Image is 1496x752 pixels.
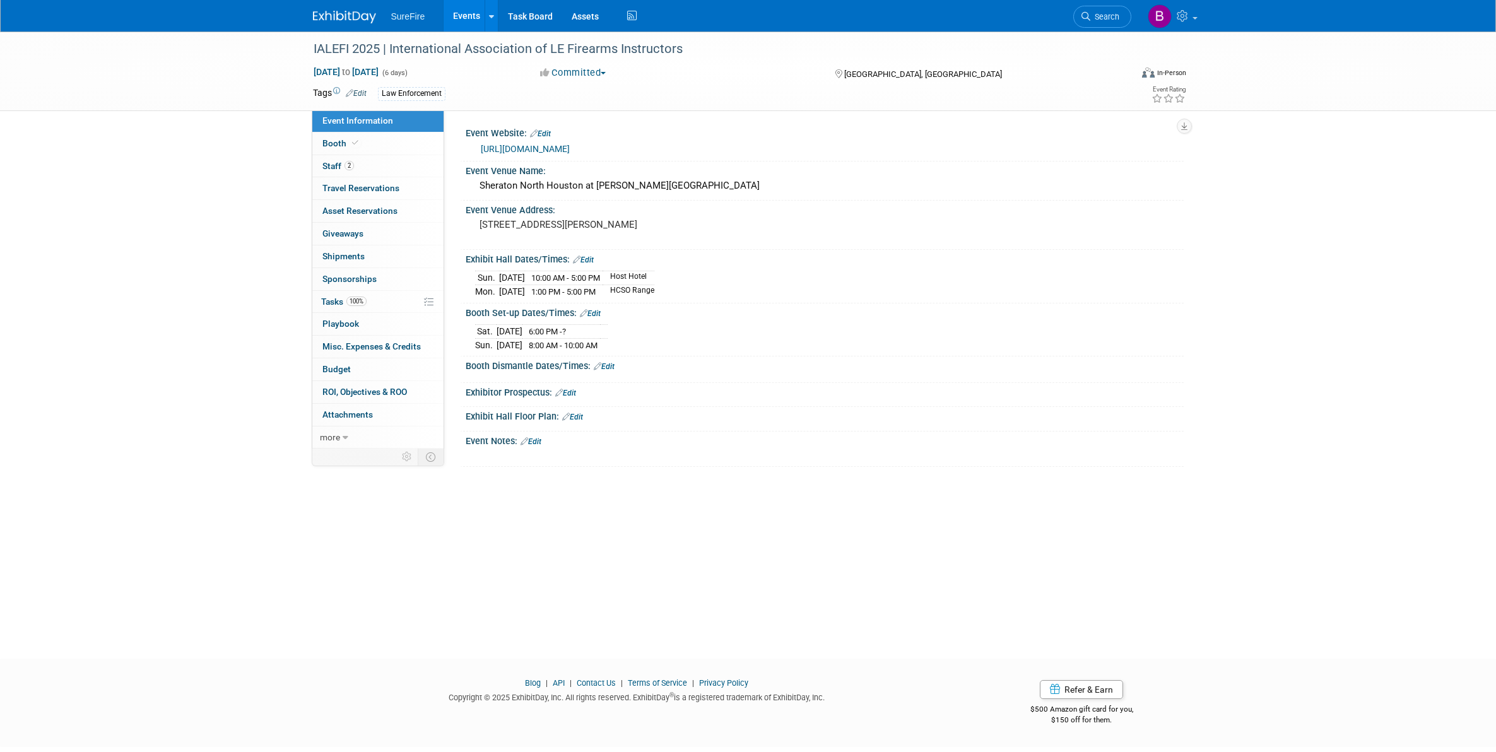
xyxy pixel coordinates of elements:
img: ExhibitDay [313,11,376,23]
td: Sat. [475,325,497,339]
div: Booth Set-up Dates/Times: [466,303,1184,320]
div: IALEFI 2025 | International Association of LE Firearms Instructors [309,38,1112,61]
span: Event Information [322,115,393,126]
a: Contact Us [577,678,616,688]
a: Edit [573,256,594,264]
a: Terms of Service [628,678,687,688]
div: In-Person [1157,68,1186,78]
td: Sun. [475,338,497,351]
a: Refer & Earn [1040,680,1123,699]
td: [DATE] [497,325,522,339]
div: Exhibit Hall Dates/Times: [466,250,1184,266]
span: SureFire [391,11,425,21]
span: | [567,678,575,688]
i: Booth reservation complete [352,139,358,146]
a: Budget [312,358,444,380]
a: Booth [312,132,444,155]
div: Copyright © 2025 ExhibitDay, Inc. All rights reserved. ExhibitDay is a registered trademark of Ex... [313,689,962,703]
a: Tasks100% [312,291,444,313]
a: ROI, Objectives & ROO [312,381,444,403]
div: Law Enforcement [378,87,445,100]
td: Sun. [475,271,499,285]
pre: [STREET_ADDRESS][PERSON_NAME] [480,219,751,230]
a: Shipments [312,245,444,267]
span: 6:00 PM - [529,327,566,336]
td: Toggle Event Tabs [418,449,444,465]
div: Event Notes: [466,432,1184,448]
a: Playbook [312,313,444,335]
a: Event Information [312,110,444,132]
a: Travel Reservations [312,177,444,199]
span: more [320,432,340,442]
span: 1:00 PM - 5:00 PM [531,287,596,297]
span: | [543,678,551,688]
div: $500 Amazon gift card for you, [980,696,1184,725]
div: Event Venue Address: [466,201,1184,216]
span: to [340,67,352,77]
span: | [689,678,697,688]
span: Search [1090,12,1119,21]
div: Exhibit Hall Floor Plan: [466,407,1184,423]
span: Travel Reservations [322,183,399,193]
img: Format-Inperson.png [1142,68,1155,78]
sup: ® [669,691,674,698]
span: Sponsorships [322,274,377,284]
td: [DATE] [499,271,525,285]
div: Event Website: [466,124,1184,140]
img: Bree Yoshikawa [1148,4,1172,28]
a: Misc. Expenses & Credits [312,336,444,358]
span: 2 [345,161,354,170]
span: Misc. Expenses & Credits [322,341,421,351]
div: Sheraton North Houston at [PERSON_NAME][GEOGRAPHIC_DATA] [475,176,1174,196]
a: Staff2 [312,155,444,177]
a: Edit [521,437,541,446]
a: API [553,678,565,688]
a: Privacy Policy [699,678,748,688]
a: Edit [580,309,601,318]
span: Asset Reservations [322,206,398,216]
span: 100% [346,297,367,306]
span: ROI, Objectives & ROO [322,387,407,397]
span: Giveaways [322,228,363,238]
a: Asset Reservations [312,200,444,222]
a: Giveaways [312,223,444,245]
a: Attachments [312,404,444,426]
div: Exhibitor Prospectus: [466,383,1184,399]
span: 10:00 AM - 5:00 PM [531,273,600,283]
a: [URL][DOMAIN_NAME] [481,144,570,154]
a: Blog [525,678,541,688]
a: Search [1073,6,1131,28]
span: | [618,678,626,688]
button: Committed [536,66,611,79]
span: Playbook [322,319,359,329]
span: ? [562,327,566,336]
a: Edit [555,389,576,397]
span: [DATE] [DATE] [313,66,379,78]
span: [GEOGRAPHIC_DATA], [GEOGRAPHIC_DATA] [844,69,1002,79]
span: Attachments [322,409,373,420]
td: [DATE] [497,338,522,351]
td: Mon. [475,285,499,298]
a: Sponsorships [312,268,444,290]
a: Edit [346,89,367,98]
td: Host Hotel [603,271,654,285]
div: $150 off for them. [980,715,1184,726]
span: Staff [322,161,354,171]
div: Event Venue Name: [466,162,1184,177]
div: Event Rating [1151,86,1186,93]
span: Tasks [321,297,367,307]
a: more [312,426,444,449]
td: Personalize Event Tab Strip [396,449,418,465]
a: Edit [594,362,615,371]
a: Edit [530,129,551,138]
span: Booth [322,138,361,148]
span: 8:00 AM - 10:00 AM [529,341,598,350]
div: Booth Dismantle Dates/Times: [466,356,1184,373]
span: (6 days) [381,69,408,77]
td: Tags [313,86,367,101]
span: Budget [322,364,351,374]
span: Shipments [322,251,365,261]
div: Event Format [1057,66,1187,85]
a: Edit [562,413,583,421]
td: [DATE] [499,285,525,298]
